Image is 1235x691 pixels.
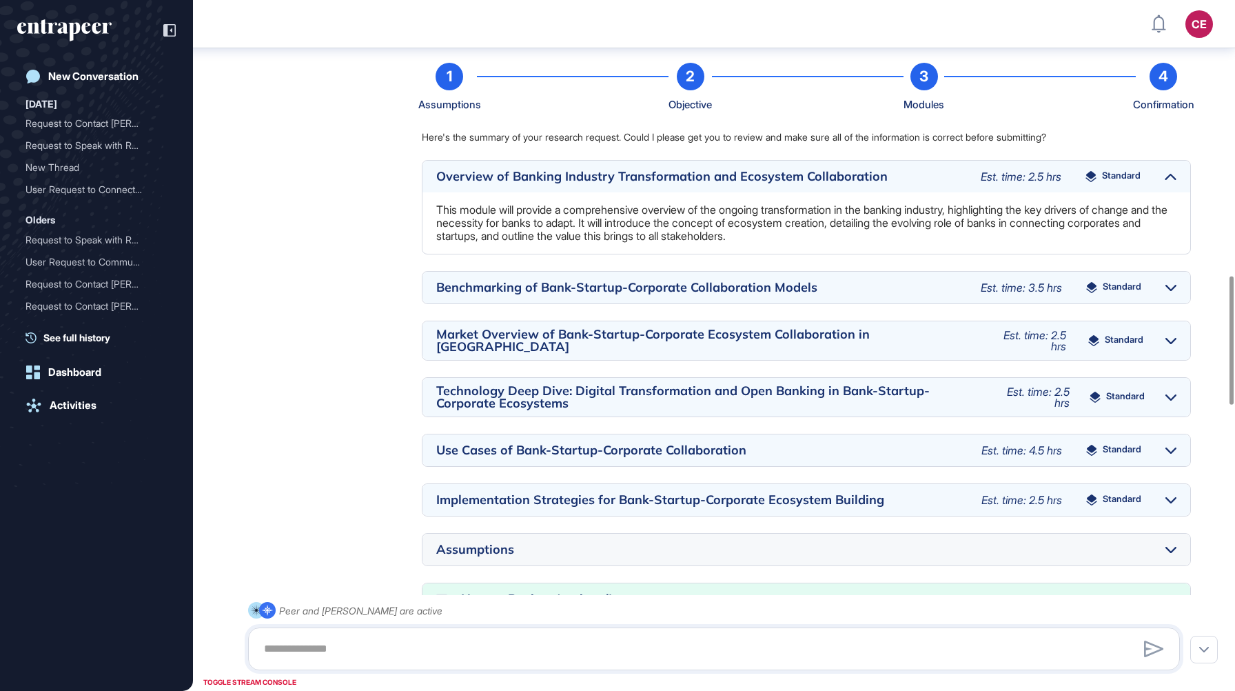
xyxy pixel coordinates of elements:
div: 2 [677,63,704,90]
div: User Request to Connect with Reese [25,179,167,201]
span: Standard [1102,171,1141,182]
a: See full history [25,330,176,345]
div: Request to Contact Reese [25,112,167,134]
div: Dashboard [48,366,101,379]
div: User Request to Connect w... [25,179,156,201]
div: TOGGLE STREAM CONSOLE [200,674,300,691]
div: entrapeer-logo [17,19,112,41]
div: Request to Speak with Ree... [25,134,156,157]
a: New Conversation [17,63,176,90]
div: Request to Speak with Reese [25,134,167,157]
div: Request to Contact Rees [25,273,167,295]
span: Standard [1103,282,1141,293]
span: Standard [1103,494,1141,505]
div: Assumptions [436,543,1152,556]
div: Request to Speak with Ree... [25,229,156,251]
div: 4 [1150,63,1177,90]
div: Activities [50,399,96,412]
p: Here's the summary of your research request. Could I please get you to review and make sure all o... [422,130,1191,144]
div: Benchmarking of Bank-Startup-Corporate Collaboration Models [436,281,967,294]
span: Est. time: 2.5 hrs [1003,328,1066,353]
div: Technology Deep Dive: Digital Transformation and Open Banking in Bank-Startup-Corporate Ecosystems [436,385,983,410]
div: Request to Contact [PERSON_NAME] [25,273,156,295]
div: Olders [25,212,55,228]
span: See full history [43,330,110,345]
div: Request to Contact [PERSON_NAME] [25,112,156,134]
p: This module will provide a comprehensive overview of the ongoing transformation in the banking in... [436,203,1176,243]
div: Request to Contact Reesee [25,295,167,317]
div: Use Cases of Bank-Startup-Corporate Collaboration [436,444,968,457]
div: Request to Speak with Reese [25,229,167,251]
div: Market Overview of Bank-Startup-Corporate Ecosystem Collaboration in [GEOGRAPHIC_DATA] [436,328,977,353]
div: Request to Communicate wi... [25,317,156,339]
span: Est. time: 4.5 hrs [981,443,1062,457]
div: Objective [668,96,712,114]
button: CE [1185,10,1213,38]
span: Standard [1103,445,1141,456]
div: User Request to Communicate with Reese [25,251,167,273]
div: Overview of Banking Industry Transformation and Ecosystem Collaboration [436,170,967,183]
div: Peer and [PERSON_NAME] are active [279,602,442,619]
div: User Request to Communica... [25,251,156,273]
div: 1 [436,63,463,90]
div: New Conversation [48,70,139,83]
div: Request to Communicate with Reese [25,317,167,339]
span: Est. time: 3.5 hrs [981,281,1062,294]
div: Assumptions [418,96,481,114]
span: Standard [1106,392,1145,403]
a: Activities [17,392,176,419]
div: 3 [910,63,938,90]
span: Est. time: 2.5 hrs [981,493,1062,507]
span: Est. time: 2.5 hrs [1007,385,1070,410]
div: Request to Contact [PERSON_NAME] [25,295,156,317]
span: Est. time: 2.5 hrs [981,170,1061,183]
div: Confirmation [1133,96,1194,114]
div: New Thread [25,157,167,179]
a: Dashboard [17,359,176,386]
div: Human Review (optional) [461,593,1059,605]
div: Implementation Strategies for Bank-Startup-Corporate Ecosystem Building [436,494,968,506]
span: Standard [1105,335,1143,346]
div: Modules [904,96,944,114]
div: [DATE] [25,96,57,112]
span: Est. time: 88 hrs [1073,592,1151,606]
div: New Thread [25,157,156,179]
